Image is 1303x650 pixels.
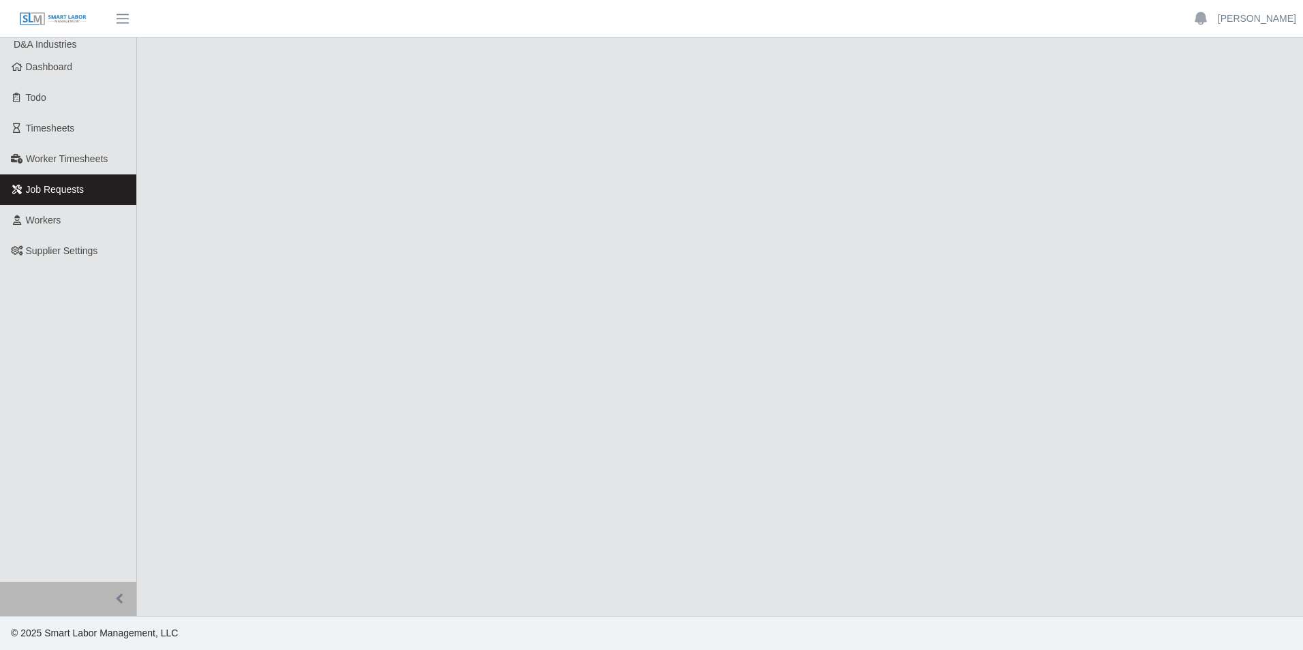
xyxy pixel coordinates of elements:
[26,123,75,134] span: Timesheets
[1218,12,1296,26] a: [PERSON_NAME]
[26,92,46,103] span: Todo
[26,153,108,164] span: Worker Timesheets
[26,245,98,256] span: Supplier Settings
[26,184,85,195] span: Job Requests
[14,39,77,50] span: D&A Industries
[19,12,87,27] img: SLM Logo
[26,61,73,72] span: Dashboard
[11,628,178,638] span: © 2025 Smart Labor Management, LLC
[26,215,61,226] span: Workers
